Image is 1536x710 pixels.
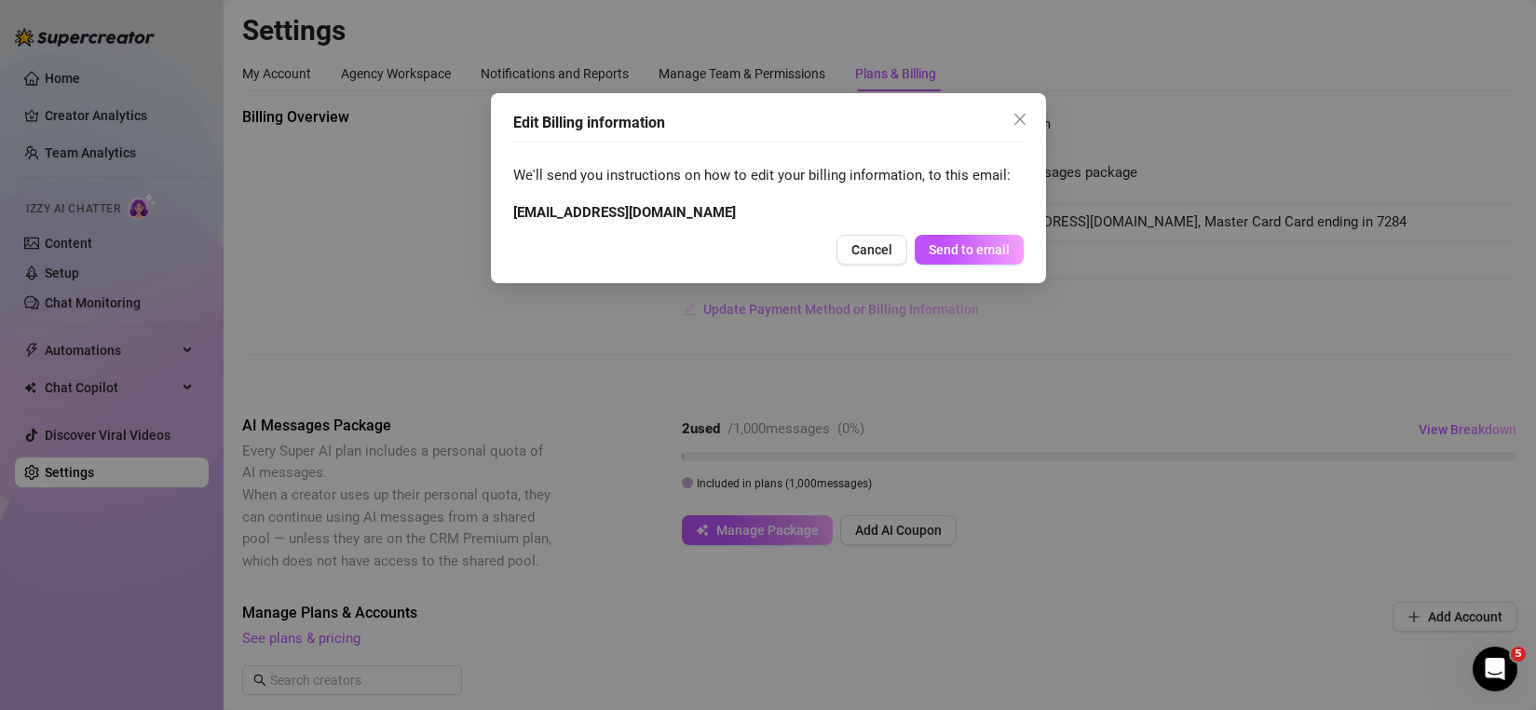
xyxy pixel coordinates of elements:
span: Cancel [851,242,892,257]
span: close [1013,112,1027,127]
span: We'll send you instructions on how to edit your billing information, to this email: [513,165,1024,187]
span: Close [1005,112,1035,127]
span: 5 [1511,647,1526,662]
button: Cancel [836,235,907,265]
button: Close [1005,104,1035,134]
strong: [EMAIL_ADDRESS][DOMAIN_NAME] [513,204,736,221]
iframe: Intercom live chat [1473,647,1517,691]
button: Send to email [915,235,1024,265]
div: Edit Billing information [513,112,1024,134]
span: Send to email [929,242,1010,257]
